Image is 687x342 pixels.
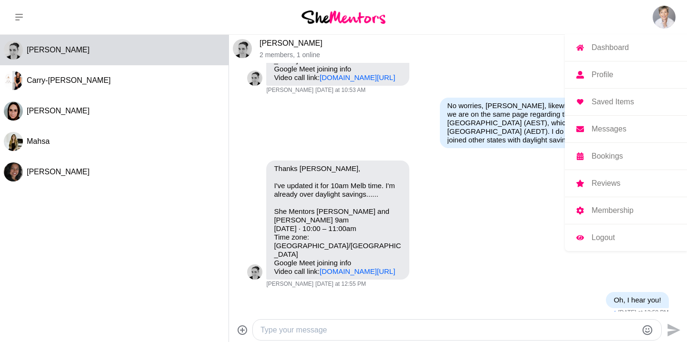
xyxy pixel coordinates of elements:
[247,264,262,280] div: Erin
[320,73,395,81] a: [DOMAIN_NAME][URL]
[27,76,111,84] span: Carry-[PERSON_NAME]
[565,89,687,115] a: Saved Items
[592,125,626,133] p: Messages
[592,152,623,160] p: Bookings
[315,281,366,288] time: 2025-10-08T02:55:25.686Z
[274,181,402,199] p: I've updated it for 10am Melb time. I'm already over daylight savings......
[4,40,23,60] div: Erin
[302,10,385,23] img: She Mentors Logo
[565,61,687,88] a: Profile
[4,40,23,60] img: E
[565,170,687,197] a: Reviews
[592,207,634,214] p: Membership
[4,162,23,181] img: D
[662,319,683,341] button: Send
[27,107,90,115] span: [PERSON_NAME]
[247,264,262,280] img: E
[565,34,687,61] a: Dashboard
[4,132,23,151] div: Mahsa
[247,70,262,86] img: E
[274,164,402,173] p: Thanks [PERSON_NAME],
[4,101,23,121] img: N
[653,6,676,29] a: Anita BaloghDashboardProfileSaved ItemsMessagesBookingsReviewsMembershipLogout
[260,324,637,336] textarea: Type your message
[266,87,313,94] span: [PERSON_NAME]
[4,71,23,90] img: C
[653,6,676,29] img: Anita Balogh
[565,143,687,170] a: Bookings
[27,168,90,176] span: [PERSON_NAME]
[592,98,634,106] p: Saved Items
[274,207,402,276] p: She Mentors [PERSON_NAME] and [PERSON_NAME] 9am [DATE] · 10:00 – 11:00am Time zone: [GEOGRAPHIC_D...
[642,324,653,336] button: Emoji picker
[315,87,365,94] time: 2025-10-08T00:53:01.705Z
[4,132,23,151] img: M
[320,267,395,275] a: [DOMAIN_NAME][URL]
[260,39,323,47] a: [PERSON_NAME]
[233,39,252,58] img: E
[592,180,620,187] p: Reviews
[260,51,664,59] p: 2 members , 1 online
[592,71,613,79] p: Profile
[592,234,615,241] p: Logout
[618,309,669,317] time: 2025-10-08T02:59:50.074Z
[247,70,262,86] div: Erin
[565,116,687,142] a: Messages
[233,39,252,58] div: Erin
[27,46,90,54] span: [PERSON_NAME]
[614,296,661,304] p: Oh, I hear you!
[592,44,629,51] p: Dashboard
[266,281,313,288] span: [PERSON_NAME]
[4,162,23,181] div: Dina Cooper
[27,137,50,145] span: Mahsa
[4,71,23,90] div: Carry-Louise Hansell
[4,101,23,121] div: Natalie Walsh
[448,101,661,144] p: No worries, [PERSON_NAME], likewise! I just want to confirm that we are on the same page regardin...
